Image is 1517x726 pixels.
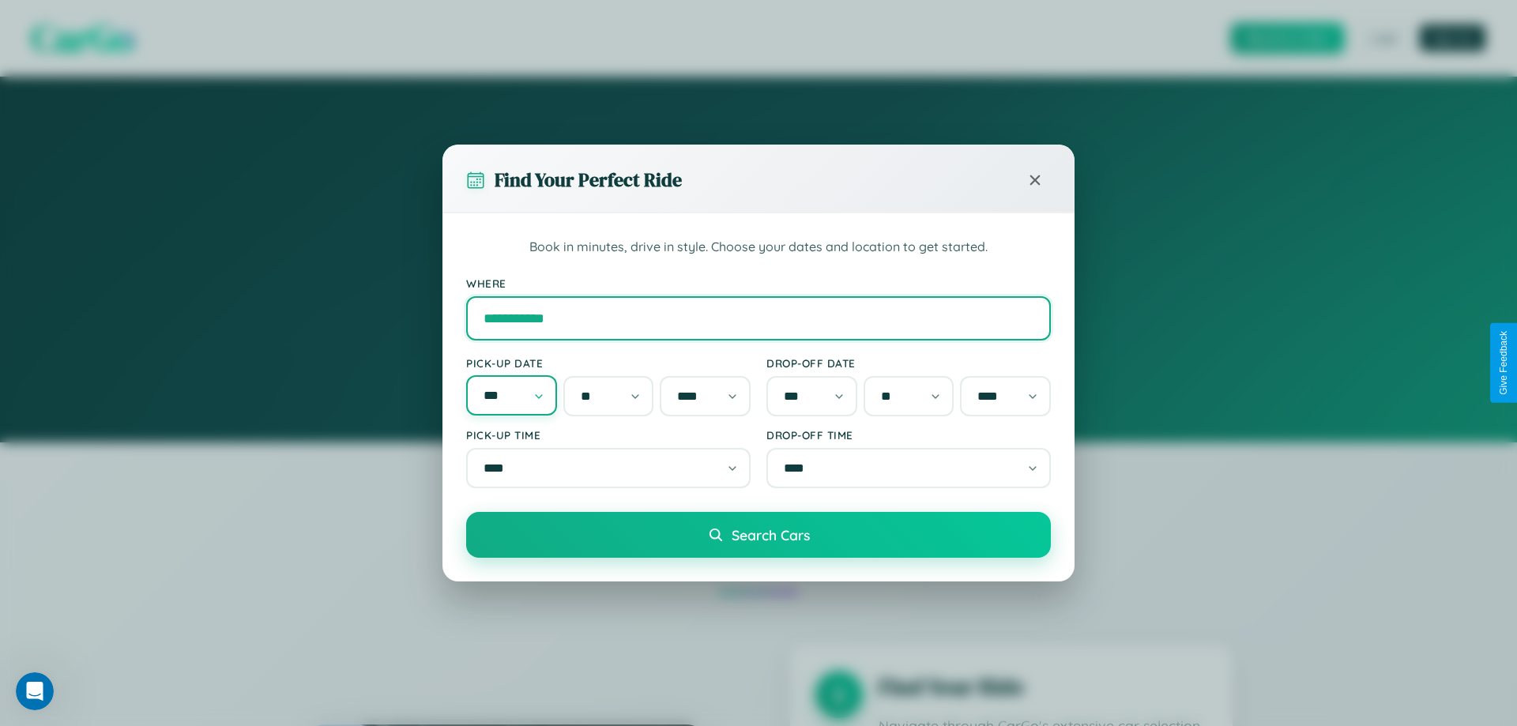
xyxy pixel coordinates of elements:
[766,428,1051,442] label: Drop-off Time
[466,428,751,442] label: Pick-up Time
[466,276,1051,290] label: Where
[466,237,1051,258] p: Book in minutes, drive in style. Choose your dates and location to get started.
[766,356,1051,370] label: Drop-off Date
[466,512,1051,558] button: Search Cars
[466,356,751,370] label: Pick-up Date
[495,167,682,193] h3: Find Your Perfect Ride
[732,526,810,544] span: Search Cars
